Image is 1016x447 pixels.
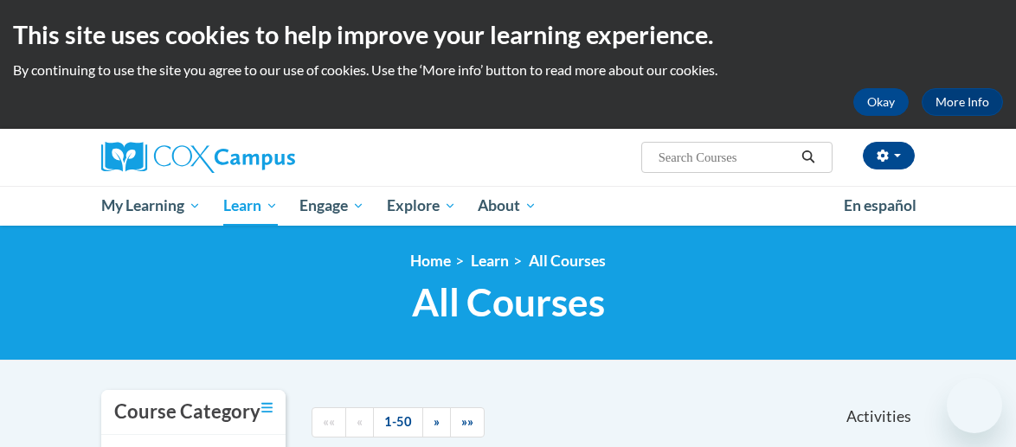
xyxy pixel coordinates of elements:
[471,252,509,270] a: Learn
[101,195,201,216] span: My Learning
[844,196,916,214] span: En español
[101,142,295,173] img: Cox Campus
[853,88,909,116] button: Okay
[422,407,451,437] a: Next
[467,186,549,226] a: About
[412,279,605,325] span: All Courses
[529,252,606,270] a: All Courses
[13,17,1003,52] h2: This site uses cookies to help improve your learning experience.
[434,414,440,429] span: »
[863,142,915,169] button: Account Settings
[833,188,928,224] a: En español
[323,414,335,429] span: ««
[461,414,473,429] span: »»
[261,399,273,418] a: Toggle collapse
[90,186,212,226] a: My Learning
[88,186,928,226] div: Main menu
[114,399,260,425] h3: Course Category
[795,147,821,168] button: Search
[288,186,376,226] a: Engage
[387,195,456,216] span: Explore
[450,407,485,437] a: End
[922,88,1003,116] a: More Info
[212,186,289,226] a: Learn
[657,147,795,168] input: Search Courses
[223,195,278,216] span: Learn
[846,407,911,426] span: Activities
[478,195,537,216] span: About
[410,252,451,270] a: Home
[299,195,364,216] span: Engage
[357,414,363,429] span: «
[947,378,1002,433] iframe: Button to launch messaging window
[13,61,1003,80] p: By continuing to use the site you agree to our use of cookies. Use the ‘More info’ button to read...
[312,407,346,437] a: Begining
[373,407,423,437] a: 1-50
[101,142,355,173] a: Cox Campus
[376,186,467,226] a: Explore
[345,407,374,437] a: Previous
